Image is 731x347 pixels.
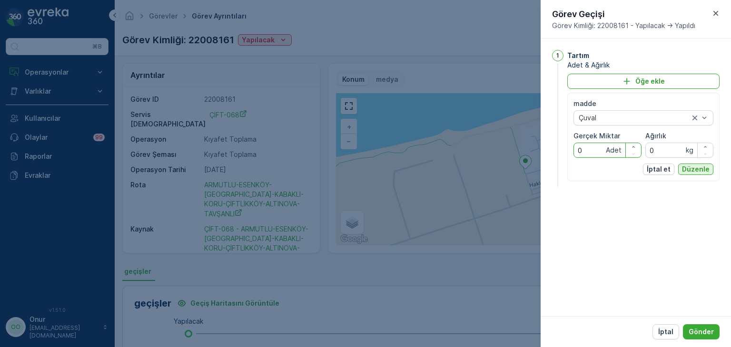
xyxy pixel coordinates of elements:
[678,164,713,175] button: Düzenle
[573,99,596,107] label: madde
[683,324,720,339] button: Gönder
[647,164,671,174] p: İptal et
[643,164,674,175] button: İptal et
[567,60,720,70] span: Adet & Ağırlık
[606,145,622,155] p: Adet
[689,327,714,337] p: Gönder
[552,50,563,61] div: 1
[635,77,665,86] p: Öğe ekle
[567,74,720,89] button: Öğe ekle
[652,324,679,339] button: İptal
[645,132,666,140] label: Ağırlık
[552,21,695,30] span: Görev Kimliği: 22008161 - Yapılacak -> Yapıldı
[682,164,710,174] p: Düzenle
[567,51,589,60] p: Tartım
[552,8,695,21] p: Görev Geçişi
[686,145,693,155] p: kg
[573,132,620,140] label: Gerçek Miktar
[658,327,673,337] p: İptal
